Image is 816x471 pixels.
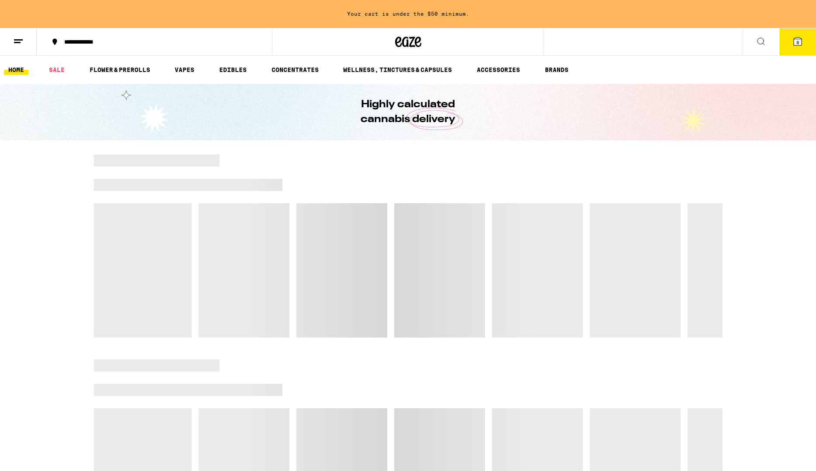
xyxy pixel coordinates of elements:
a: HOME [4,65,28,75]
span: 8 [796,40,799,45]
button: 8 [779,28,816,55]
a: WELLNESS, TINCTURES & CAPSULES [339,65,456,75]
a: ACCESSORIES [472,65,524,75]
h1: Highly calculated cannabis delivery [336,97,480,127]
a: VAPES [170,65,199,75]
a: SALE [45,65,69,75]
a: FLOWER & PREROLLS [85,65,155,75]
a: EDIBLES [215,65,251,75]
a: CONCENTRATES [267,65,323,75]
a: BRANDS [541,65,573,75]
